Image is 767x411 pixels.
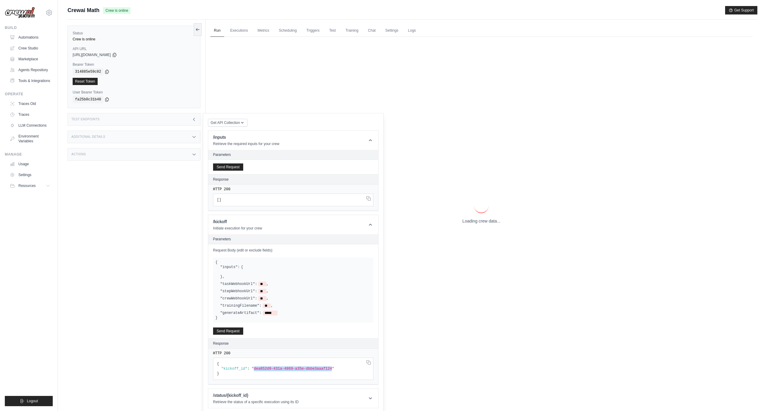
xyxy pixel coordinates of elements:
a: Tools & Integrations [7,76,53,86]
p: Retrieve the status of a specific execution using its ID [213,400,299,404]
a: Reset Token [73,78,98,85]
h1: /kickoff [213,219,262,225]
div: Build [5,25,53,30]
a: Environment Variables [7,131,53,146]
code: 314885e59c02 [73,68,103,75]
a: Traces Old [7,99,53,109]
a: Executions [227,24,252,37]
code: fa25b0c31b40 [73,96,103,103]
a: Settings [382,24,402,37]
label: "stepWebhookUrl": [220,289,257,294]
a: Training [342,24,362,37]
span: Get API Collection [211,120,240,125]
pre: HTTP 200 [213,351,373,356]
pre: HTTP 200 [213,187,373,192]
span: { [241,265,243,270]
label: Bearer Token [73,62,195,67]
label: "taskWebhookUrl": [220,282,257,286]
span: [ [217,198,219,202]
a: Run [210,24,224,37]
h2: Parameters [213,237,373,242]
span: Resources [18,183,36,188]
span: ] [219,198,221,202]
button: Send Request [213,163,243,171]
a: Usage [7,159,53,169]
span: { [217,362,219,366]
span: : [247,367,250,371]
span: "kickoff_id" [221,367,247,371]
a: Agents Repository [7,65,53,75]
button: Logout [5,396,53,406]
span: { [215,260,218,264]
a: Marketplace [7,54,53,64]
h3: Test Endpoints [71,118,100,121]
label: User Bearer Token [73,90,195,95]
a: Automations [7,33,53,42]
span: Crewai Math [68,6,99,14]
span: Logout [27,399,38,403]
iframe: Chat Widget [737,382,767,411]
h2: Response [213,341,229,346]
span: [URL][DOMAIN_NAME] [73,52,111,57]
label: Status [73,31,195,36]
span: Crew is online [103,7,130,14]
label: "crewWebhookUrl": [220,296,257,301]
a: Triggers [303,24,323,37]
a: LLM Connections [7,121,53,130]
span: "dea852d9-431a-4869-a35e-dbbe3aaaf124" [252,367,334,371]
div: Manage [5,152,53,157]
button: Get Support [725,6,757,14]
label: "inputs": [220,265,240,270]
h1: /inputs [213,134,279,140]
div: Operate [5,92,53,96]
h2: Response [213,177,229,182]
span: , [266,282,269,286]
label: Request Body (edit or exclude fields): [213,248,373,253]
span: } [220,274,222,279]
a: Traces [7,110,53,119]
span: } [215,316,218,320]
p: Initiate execution for your crew [213,226,262,231]
a: Settings [7,170,53,180]
h1: /status/{kickoff_id} [213,392,299,398]
a: Metrics [254,24,273,37]
span: , [266,296,269,301]
a: Chat [364,24,379,37]
div: Crew is online [73,37,195,42]
a: Scheduling [275,24,300,37]
label: API URL [73,46,195,51]
h3: Additional Details [71,135,105,139]
label: "trainingFilename": [220,303,262,308]
h2: Parameters [213,152,373,157]
button: Resources [7,181,53,191]
span: , [271,303,273,308]
img: Logo [5,7,35,19]
a: Crew Studio [7,43,53,53]
span: , [266,289,269,294]
span: } [217,371,219,376]
p: Loading crew data... [462,218,500,224]
a: Logs [404,24,420,37]
button: Get API Collection [208,119,247,127]
a: Test [325,24,339,37]
label: "generateArtifact": [220,311,262,315]
span: , [222,274,225,279]
p: Retrieve the required inputs for your crew [213,141,279,146]
button: Send Request [213,327,243,335]
h3: Actions [71,153,86,156]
